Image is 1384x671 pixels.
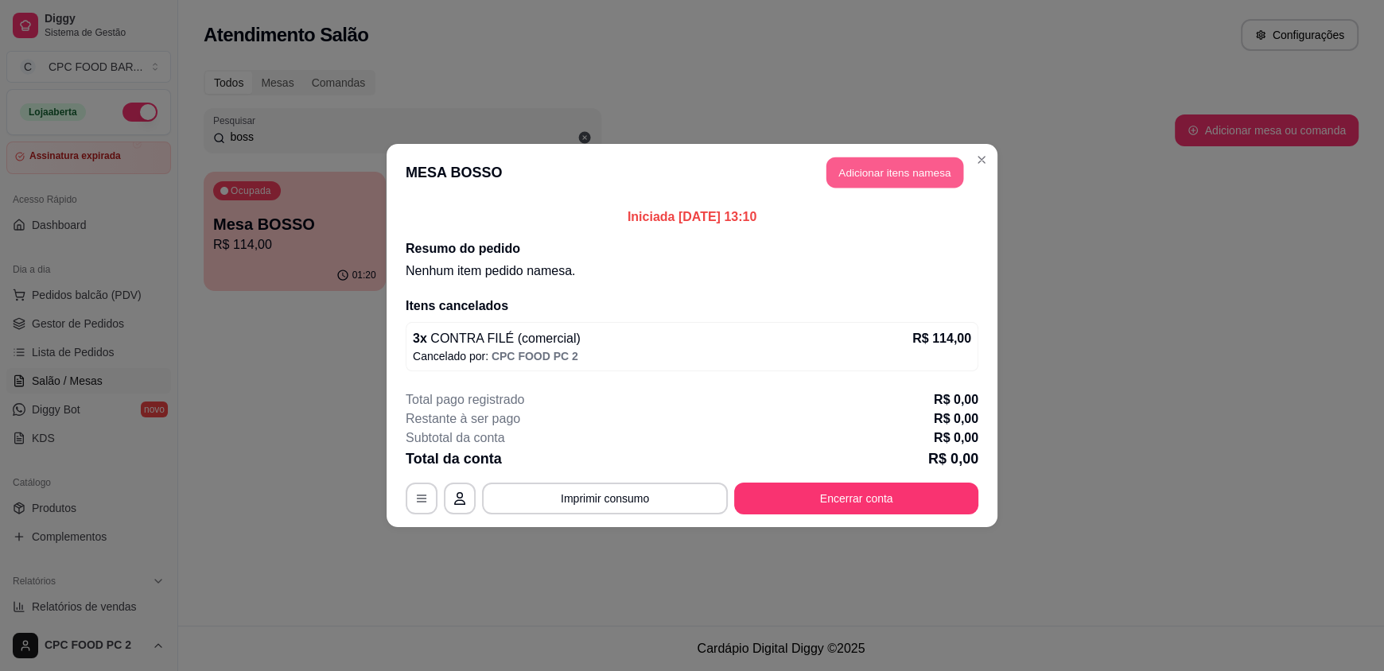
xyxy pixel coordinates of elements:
[427,332,581,345] span: CONTRA FILÉ (comercial)
[928,448,978,470] p: R$ 0,00
[406,297,978,316] h2: Itens cancelados
[406,390,524,409] p: Total pago registrado
[406,448,502,470] p: Total da conta
[482,483,728,514] button: Imprimir consumo
[406,409,520,429] p: Restante à ser pago
[492,350,578,363] span: CPC FOOD PC 2
[826,157,963,188] button: Adicionar itens namesa
[413,329,581,348] p: 3 x
[969,147,994,173] button: Close
[734,483,978,514] button: Encerrar conta
[406,239,978,258] h2: Resumo do pedido
[406,429,505,448] p: Subtotal da conta
[406,208,978,227] p: Iniciada [DATE] 13:10
[934,429,978,448] p: R$ 0,00
[934,390,978,409] p: R$ 0,00
[406,262,978,281] p: Nenhum item pedido na mesa .
[912,329,971,348] p: R$ 114,00
[934,409,978,429] p: R$ 0,00
[413,348,971,364] p: Cancelado por:
[387,144,997,201] header: MESA BOSSO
